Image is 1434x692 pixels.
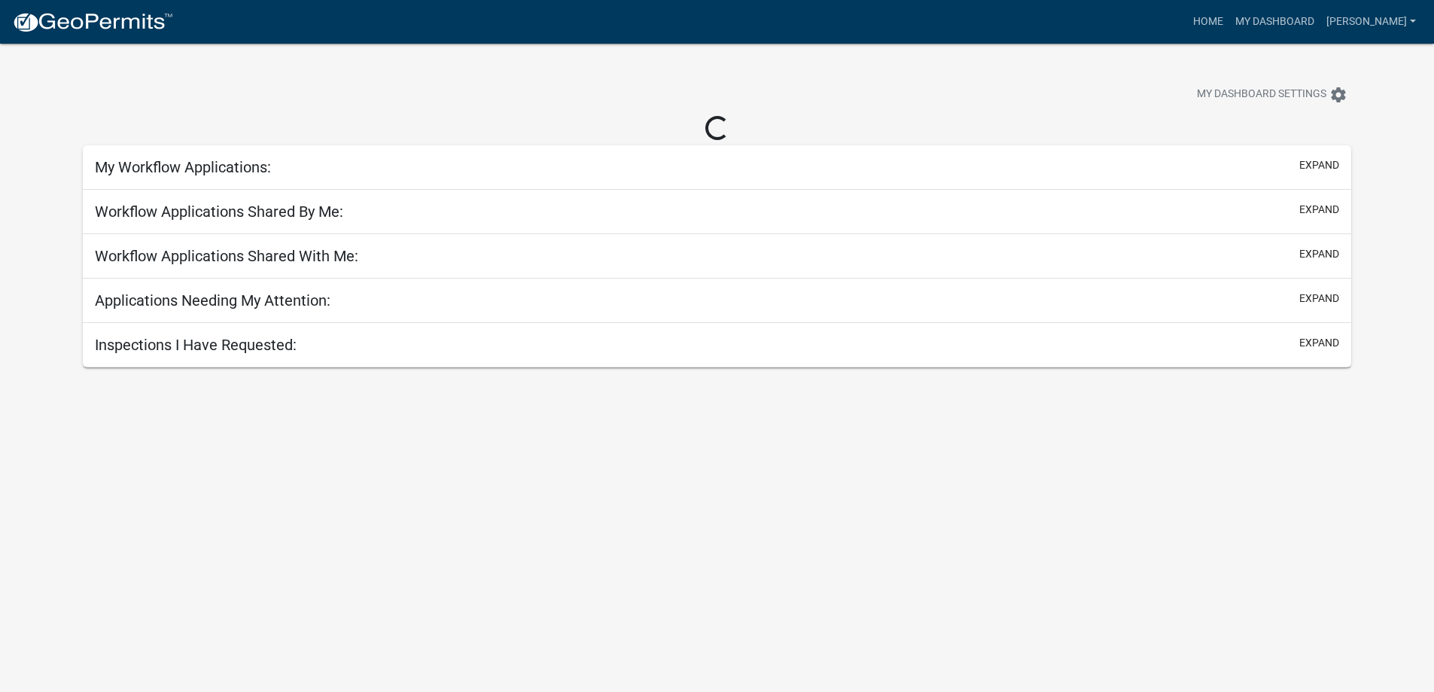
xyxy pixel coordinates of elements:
button: My Dashboard Settingssettings [1185,80,1359,109]
button: expand [1299,335,1339,351]
a: My Dashboard [1229,8,1320,36]
button: expand [1299,291,1339,306]
h5: My Workflow Applications: [95,158,271,176]
a: Home [1187,8,1229,36]
a: [PERSON_NAME] [1320,8,1422,36]
h5: Workflow Applications Shared With Me: [95,247,358,265]
button: expand [1299,157,1339,173]
h5: Applications Needing My Attention: [95,291,330,309]
span: My Dashboard Settings [1197,86,1326,104]
i: settings [1329,86,1347,104]
button: expand [1299,246,1339,262]
h5: Inspections I Have Requested: [95,336,297,354]
h5: Workflow Applications Shared By Me: [95,203,343,221]
button: expand [1299,202,1339,218]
